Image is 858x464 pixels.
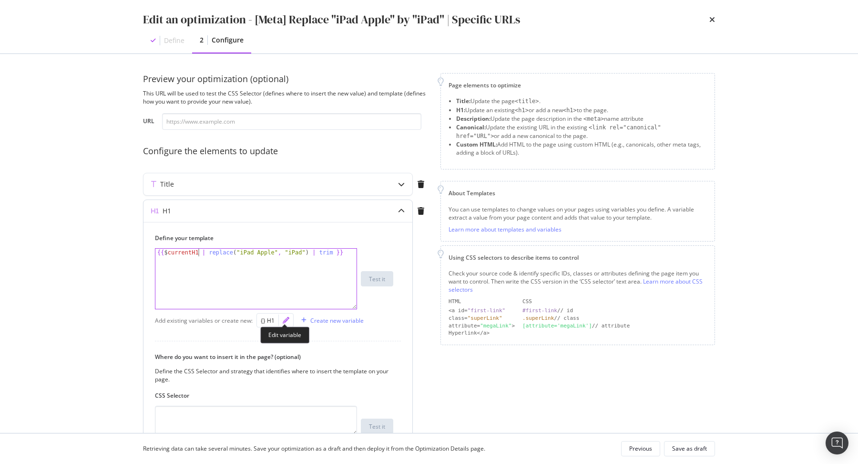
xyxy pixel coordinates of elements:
[449,269,707,294] div: Check your source code & identify specific IDs, classes or attributes defining the page item you ...
[672,444,707,453] div: Save as draft
[449,277,703,294] a: Learn more about CSS selectors
[261,315,275,326] button: {} H1
[522,315,554,321] div: .superLink
[200,35,204,45] div: 2
[283,317,289,324] div: pencil
[143,444,485,453] div: Retrieving data can take several minutes. Save your optimization as a draft and then deploy it fr...
[155,391,393,400] label: CSS Selector
[143,89,429,105] div: This URL will be used to test the CSS Selector (defines where to insert the new value) and templa...
[449,322,515,330] div: attribute= >
[456,140,497,148] strong: Custom HTML:
[143,117,154,127] label: URL
[260,327,309,343] div: Edit variable
[522,315,707,322] div: // class
[456,123,486,131] strong: Canonical:
[310,316,364,325] div: Create new variable
[664,441,715,456] button: Save as draft
[480,323,511,329] div: "megaLink"
[583,116,604,122] span: <meta>
[449,329,515,337] div: Hyperlink</a>
[709,11,715,28] div: times
[143,145,429,158] div: Configure the elements to update
[155,316,253,325] div: Add existing variables or create new:
[155,234,393,242] label: Define your template
[449,315,515,322] div: class=
[522,322,707,330] div: // attribute
[369,422,385,431] div: Test it
[143,73,429,85] div: Preview your optimization (optional)
[456,140,707,157] li: Add HTML to the page using custom HTML (e.g., canonicals, other meta tags, adding a block of URLs).
[449,189,707,197] div: About Templates
[456,115,707,123] li: Update the page description in the name attribute
[155,367,393,383] div: Define the CSS Selector and strategy that identifies where to insert the template on your page.
[449,253,707,262] div: Using CSS selectors to describe items to control
[621,441,660,456] button: Previous
[361,271,393,286] button: Test it
[522,307,707,315] div: // id
[515,107,529,114] span: <h1>
[155,353,393,361] label: Where do you want to insert it in the page? (optional)
[515,98,539,105] span: <title>
[563,107,577,114] span: <h1>
[143,11,520,28] div: Edit an optimization - [Meta] Replace "iPad Apple" by "iPad" | Specific URLs
[456,124,661,139] span: <link rel="canonical" href="URL">
[297,313,364,328] button: Create new variable
[522,323,592,329] div: [attribute='megaLink']
[361,419,393,434] button: Test it
[456,106,465,114] strong: H1:
[522,298,707,306] div: CSS
[164,36,184,45] div: Define
[261,316,275,325] div: {} H1
[449,81,707,89] div: Page elements to optimize
[456,97,470,105] strong: Title:
[212,35,244,45] div: Configure
[162,113,421,130] input: https://www.example.com
[456,106,707,115] li: Update an existing or add a new to the page.
[163,206,171,216] div: H1
[468,315,502,321] div: "superLink"
[449,307,515,315] div: <a id=
[629,444,652,453] div: Previous
[456,123,707,140] li: Update the existing URL in the existing or add a new canonical to the page.
[449,298,515,306] div: HTML
[369,275,385,283] div: Test it
[456,115,490,123] strong: Description:
[449,205,707,221] div: You can use templates to change values on your pages using variables you define. A variable extra...
[468,307,505,314] div: "first-link"
[160,179,174,189] div: Title
[456,97,707,105] li: Update the page .
[522,307,557,314] div: #first-link
[449,225,562,233] a: Learn more about templates and variables
[826,432,848,454] div: Open Intercom Messenger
